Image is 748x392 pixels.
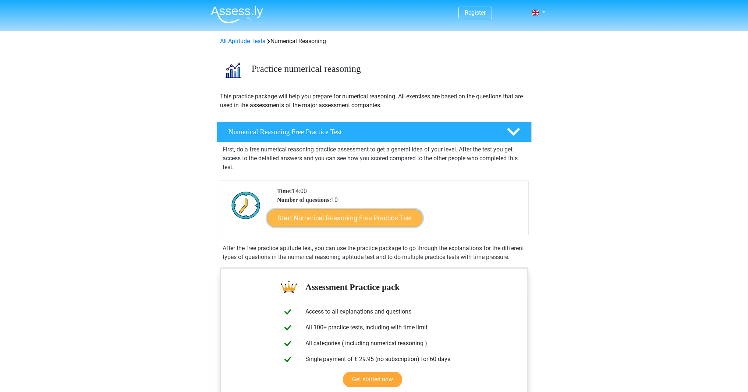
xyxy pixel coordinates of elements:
[252,63,526,75] h3: Practice numerical reasoning
[272,187,528,235] div: 14:00 10
[227,187,265,224] img: Clock
[214,122,535,142] a: Numerical Reasoning Free Practice Test
[343,372,402,387] a: Get started now
[267,209,422,227] a: Start Numerical Reasoning Free Practice Test
[277,197,331,203] b: Number of questions:
[277,188,292,194] b: Time:
[217,37,531,46] div: Numerical Reasoning
[220,92,528,110] p: This practice package will help you prepare for numerical reasoning. All exercises are based on t...
[217,55,248,86] img: numerical reasoning
[211,6,263,23] img: Assessly
[220,38,265,45] a: All Aptitude Tests
[220,244,529,262] div: After the free practice aptitude test, you can use the practice package to go through the explana...
[223,145,526,172] p: First, do a free numerical reasoning practice assessment to get a general idea of your level. Aft...
[465,9,486,16] a: Register
[228,127,495,136] h4: Numerical Reasoning Free Practice Test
